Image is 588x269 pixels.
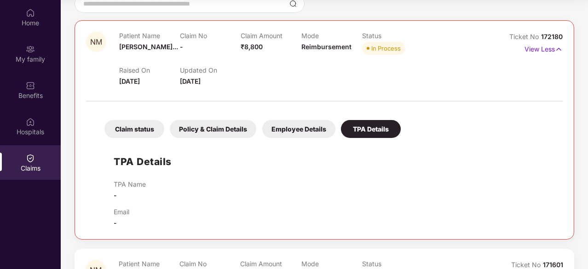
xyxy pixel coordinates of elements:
[114,154,172,169] h1: TPA Details
[179,260,240,268] p: Claim No
[240,260,301,268] p: Claim Amount
[341,120,401,138] div: TPA Details
[525,42,563,54] p: View Less
[555,44,563,54] img: svg+xml;base64,PHN2ZyB4bWxucz0iaHR0cDovL3d3dy53My5vcmcvMjAwMC9zdmciIHdpZHRoPSIxNyIgaGVpZ2h0PSIxNy...
[114,219,117,227] span: -
[26,8,35,17] img: svg+xml;base64,PHN2ZyBpZD0iSG9tZSIgeG1sbnM9Imh0dHA6Ly93d3cudzMub3JnLzIwMDAvc3ZnIiB3aWR0aD0iMjAiIG...
[26,154,35,163] img: svg+xml;base64,PHN2ZyBpZD0iQ2xhaW0iIHhtbG5zPSJodHRwOi8vd3d3LnczLm9yZy8yMDAwL3N2ZyIgd2lkdGg9IjIwIi...
[26,45,35,54] img: svg+xml;base64,PHN2ZyB3aWR0aD0iMjAiIGhlaWdodD0iMjAiIHZpZXdCb3g9IjAgMCAyMCAyMCIgZmlsbD0ibm9uZSIgeG...
[180,77,201,85] span: [DATE]
[119,77,140,85] span: [DATE]
[104,120,164,138] div: Claim status
[114,180,146,188] p: TPA Name
[26,117,35,126] img: svg+xml;base64,PHN2ZyBpZD0iSG9zcGl0YWxzIiB4bWxucz0iaHR0cDovL3d3dy53My5vcmcvMjAwMC9zdmciIHdpZHRoPS...
[362,260,423,268] p: Status
[26,81,35,90] img: svg+xml;base64,PHN2ZyBpZD0iQmVuZWZpdHMiIHhtbG5zPSJodHRwOi8vd3d3LnczLm9yZy8yMDAwL3N2ZyIgd2lkdGg9Ij...
[114,208,129,216] p: Email
[241,32,301,40] p: Claim Amount
[170,120,256,138] div: Policy & Claim Details
[543,261,563,269] span: 171601
[119,32,180,40] p: Patient Name
[301,43,352,51] span: Reimbursement
[541,33,563,40] span: 172180
[90,38,102,46] span: NM
[362,32,423,40] p: Status
[511,261,543,269] span: Ticket No
[180,43,183,51] span: -
[114,191,117,199] span: -
[301,260,362,268] p: Mode
[509,33,541,40] span: Ticket No
[180,32,241,40] p: Claim No
[119,43,178,51] span: [PERSON_NAME]...
[301,32,362,40] p: Mode
[180,66,241,74] p: Updated On
[119,260,179,268] p: Patient Name
[371,44,401,53] div: In Process
[241,43,263,51] span: ₹8,800
[119,66,180,74] p: Raised On
[262,120,335,138] div: Employee Details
